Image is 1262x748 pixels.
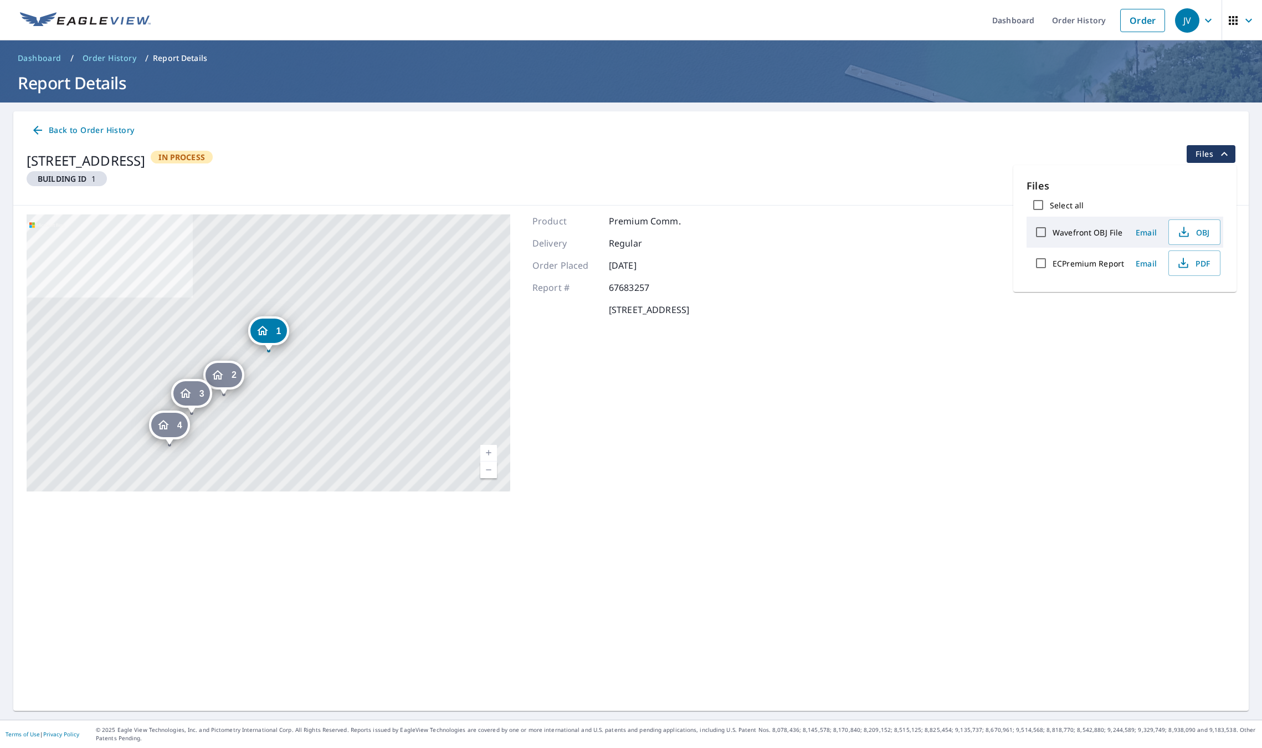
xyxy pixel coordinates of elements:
span: Files [1196,147,1231,161]
div: Dropped pin, building 4, Residential property, 1150 Powder Springs St Marietta, GA 30064 [149,411,190,445]
span: 3 [199,390,204,398]
div: Dropped pin, building 1, Residential property, 1150 Powder Springs St Marietta, GA 30064 [248,316,289,351]
li: / [70,52,74,65]
p: Delivery [532,237,599,250]
p: [DATE] [609,259,675,272]
span: 2 [232,371,237,379]
div: Dropped pin, building 3, Residential property, 1150 Powder Springs St Marietta, GA 30064 [171,379,212,413]
span: Back to Order History [31,124,134,137]
a: Current Level 17, Zoom In [480,445,497,462]
p: Premium Comm. [609,214,681,228]
span: Dashboard [18,53,61,64]
span: OBJ [1176,226,1211,239]
p: Files [1027,178,1223,193]
p: © 2025 Eagle View Technologies, Inc. and Pictometry International Corp. All Rights Reserved. Repo... [96,726,1256,742]
label: ECPremium Report [1053,258,1124,269]
button: filesDropdownBtn-67683257 [1186,145,1235,163]
p: | [6,731,79,737]
p: Report # [532,281,599,294]
span: PDF [1176,257,1211,270]
span: 1 [31,173,102,184]
a: Current Level 17, Zoom Out [480,462,497,478]
p: Report Details [153,53,207,64]
label: Wavefront OBJ File [1053,227,1122,238]
button: PDF [1168,250,1220,276]
em: Building ID [38,173,87,184]
li: / [145,52,148,65]
nav: breadcrumb [13,49,1249,67]
span: Email [1133,227,1160,238]
span: 1 [276,327,281,335]
a: Order [1120,9,1165,32]
button: OBJ [1168,219,1220,245]
a: Dashboard [13,49,66,67]
p: Regular [609,237,675,250]
span: Order History [83,53,136,64]
button: Email [1128,255,1164,272]
p: Order Placed [532,259,599,272]
div: JV [1175,8,1199,33]
div: Dropped pin, building 2, Residential property, 1150 Powder Springs St Marietta, GA 30064 [203,361,244,395]
div: [STREET_ADDRESS] [27,151,145,171]
h1: Report Details [13,71,1249,94]
p: 67683257 [609,281,675,294]
span: In Process [152,152,212,162]
img: EV Logo [20,12,151,29]
a: Back to Order History [27,120,138,141]
a: Order History [78,49,141,67]
a: Terms of Use [6,730,40,738]
label: Select all [1050,200,1084,211]
a: Privacy Policy [43,730,79,738]
p: [STREET_ADDRESS] [609,303,689,316]
span: Email [1133,258,1160,269]
span: 4 [177,421,182,429]
button: Email [1128,224,1164,241]
p: Product [532,214,599,228]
